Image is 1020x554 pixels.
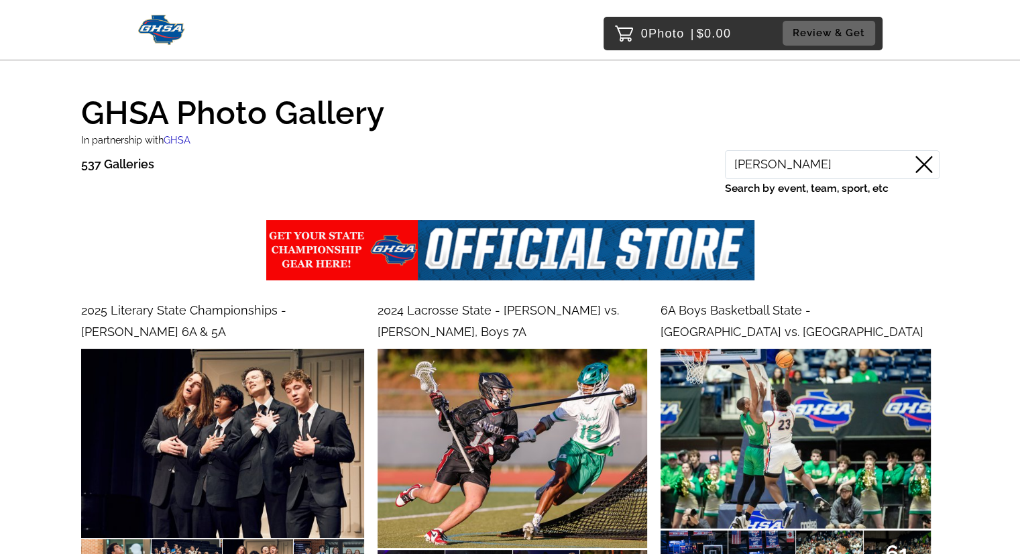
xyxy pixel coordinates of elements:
img: 112621 [378,349,647,548]
span: Photo [648,23,685,44]
button: Review & Get [783,21,875,46]
h1: GHSA Photo Gallery [81,85,940,129]
small: In partnership with [81,134,190,146]
p: 0 $0.00 [641,23,732,44]
img: ghsa%2Fevents%2Fgallery%2Fundefined%2F5fb9f561-abbd-4c28-b40d-30de1d9e5cda [266,220,754,280]
span: 2025 Literary State Championships - [PERSON_NAME] 6A & 5A [81,303,286,339]
label: Search by event, team, sport, etc [725,179,940,198]
span: GHSA [164,134,190,146]
img: 181720 [81,349,364,537]
span: 2024 Lacrosse State - [PERSON_NAME] vs. [PERSON_NAME], Boys 7A [378,303,619,339]
a: Review & Get [783,21,879,46]
img: Snapphound Logo [138,15,186,45]
span: | [691,27,695,40]
img: 53282 [661,349,930,529]
span: 6A Boys Basketball State - [GEOGRAPHIC_DATA] vs. [GEOGRAPHIC_DATA] [661,303,923,339]
p: 537 Galleries [81,154,154,175]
